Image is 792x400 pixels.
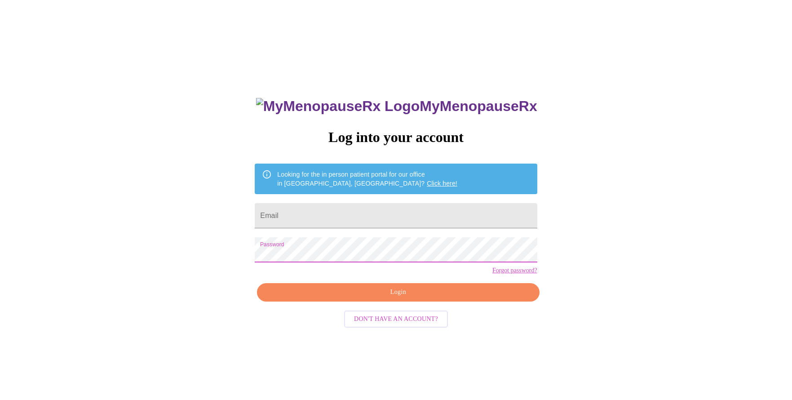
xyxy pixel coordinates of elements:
[267,287,529,298] span: Login
[342,314,450,322] a: Don't have an account?
[492,267,537,274] a: Forgot password?
[354,314,438,325] span: Don't have an account?
[257,283,539,302] button: Login
[277,166,457,191] div: Looking for the in person patient portal for our office in [GEOGRAPHIC_DATA], [GEOGRAPHIC_DATA]?
[427,180,457,187] a: Click here!
[256,98,420,115] img: MyMenopauseRx Logo
[256,98,537,115] h3: MyMenopauseRx
[255,129,537,146] h3: Log into your account
[344,311,448,328] button: Don't have an account?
